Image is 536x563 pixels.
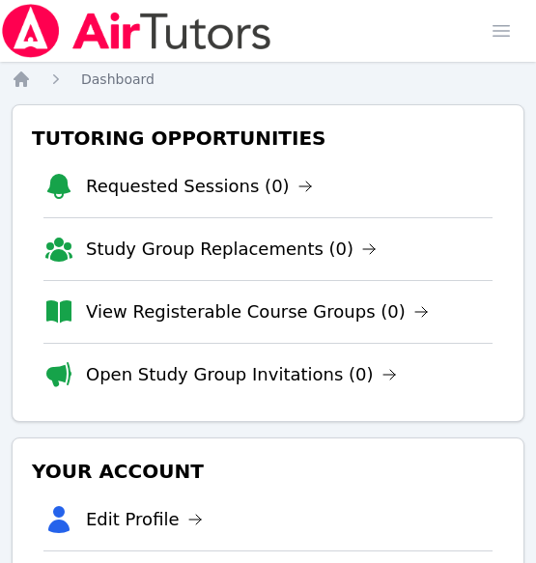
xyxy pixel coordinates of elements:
[86,361,397,388] a: Open Study Group Invitations (0)
[28,121,508,155] h3: Tutoring Opportunities
[81,70,155,89] a: Dashboard
[12,70,524,89] nav: Breadcrumb
[81,71,155,87] span: Dashboard
[86,173,313,200] a: Requested Sessions (0)
[86,236,377,263] a: Study Group Replacements (0)
[28,454,508,489] h3: Your Account
[86,298,429,325] a: View Registerable Course Groups (0)
[86,506,203,533] a: Edit Profile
